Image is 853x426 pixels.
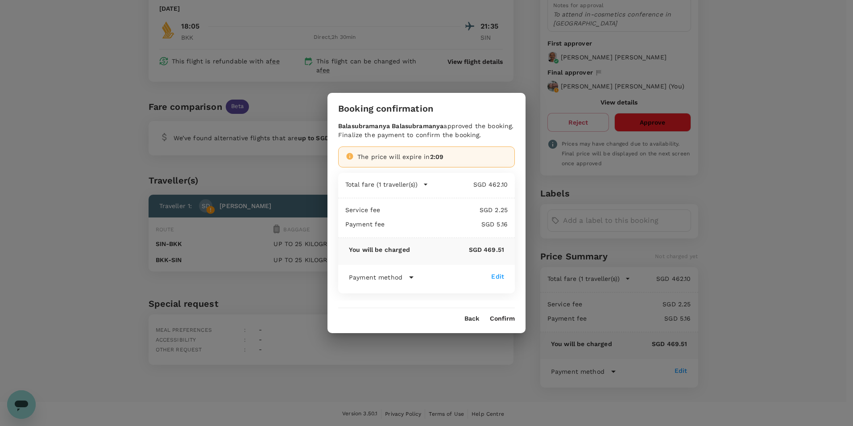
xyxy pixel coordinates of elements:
[338,122,443,129] b: Balasubramanya Balasubramanya
[428,180,508,189] p: SGD 462.10
[491,272,504,281] div: Edit
[357,152,507,161] div: The price will expire in
[430,153,444,160] span: 2:09
[345,220,385,229] p: Payment fee
[345,205,381,214] p: Service fee
[385,220,508,229] p: SGD 5.16
[345,180,418,189] p: Total fare (1 traveller(s))
[381,205,508,214] p: SGD 2.25
[410,245,504,254] p: SGD 469.51
[349,245,410,254] p: You will be charged
[338,104,433,114] h3: Booking confirmation
[490,315,515,322] button: Confirm
[345,180,428,189] button: Total fare (1 traveller(s))
[349,273,402,282] p: Payment method
[338,121,515,139] div: approved the booking. Finalize the payment to confirm the booking.
[464,315,479,322] button: Back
